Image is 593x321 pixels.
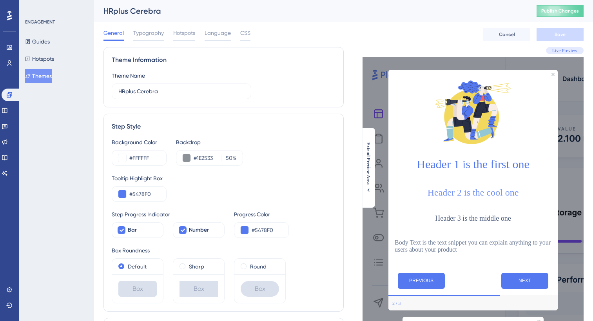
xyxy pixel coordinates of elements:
[499,31,515,38] span: Cancel
[189,225,209,235] span: Number
[112,246,335,255] div: Box Roundness
[555,31,566,38] span: Save
[501,273,548,289] button: Next
[240,28,250,38] span: CSS
[103,28,124,38] span: General
[112,55,335,65] div: Theme Information
[234,210,289,219] div: Progress Color
[537,5,584,17] button: Publish Changes
[118,87,245,96] input: Theme Name
[434,73,512,151] img: Modal Media
[112,210,225,219] div: Step Progress Indicator
[128,262,147,271] label: Default
[551,73,555,76] div: Close Preview
[250,262,267,271] label: Round
[395,158,551,171] h1: Header 1 is the first one
[103,5,517,16] div: HRplus Cerebra
[395,214,551,223] h3: Header 3 is the middle one
[112,138,167,147] div: Background Color
[205,28,231,38] span: Language
[365,142,372,185] span: Extend Preview Area
[112,174,335,183] div: Tooltip Highlight Box
[133,28,164,38] span: Typography
[118,281,157,297] div: Box
[25,69,52,83] button: Themes
[25,52,54,66] button: Hotspots
[392,300,401,306] div: Step 2 of 3
[241,281,279,297] div: Box
[128,225,137,235] span: Bar
[25,34,50,49] button: Guides
[483,28,530,41] button: Cancel
[395,187,551,198] h2: Header 2 is the cool one
[189,262,204,271] label: Sharp
[221,153,236,163] label: %
[112,71,145,80] div: Theme Name
[25,19,55,25] div: ENGAGEMENT
[398,273,445,289] button: Previous
[176,138,243,147] div: Backdrop
[552,47,577,54] span: Live Preview
[362,142,375,193] button: Extend Preview Area
[388,296,558,310] div: Footer
[537,28,584,41] button: Save
[173,28,195,38] span: Hotspots
[395,239,551,253] p: Body Text is the text snippet you can explain anything to your users about your product
[541,8,579,14] span: Publish Changes
[180,281,218,297] div: Box
[112,122,335,131] div: Step Style
[224,153,232,163] input: %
